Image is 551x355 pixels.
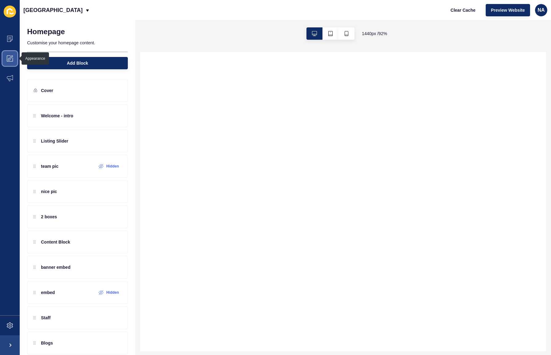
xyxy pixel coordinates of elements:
[41,239,70,245] p: Content Block
[67,60,88,66] span: Add Block
[491,7,525,13] span: Preview Website
[23,2,83,18] p: [GEOGRAPHIC_DATA]
[41,87,53,94] p: Cover
[25,56,45,61] div: Appearance
[106,290,119,295] label: Hidden
[41,138,68,144] p: Listing Slider
[362,30,387,37] span: 1440 px / 92 %
[41,163,59,169] p: team pic
[41,264,71,270] p: banner embed
[451,7,476,13] span: Clear Cache
[486,4,530,16] button: Preview Website
[106,164,119,169] label: Hidden
[41,289,55,296] p: embed
[41,214,57,220] p: 2 boxes
[41,315,51,321] p: Staff
[27,57,128,69] button: Add Block
[41,340,53,346] p: Blogs
[537,7,545,13] span: NA
[27,36,128,50] p: Customise your homepage content.
[41,188,57,195] p: nice pic
[445,4,481,16] button: Clear Cache
[27,27,65,36] h1: Homepage
[41,113,73,119] p: Welcome - intro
